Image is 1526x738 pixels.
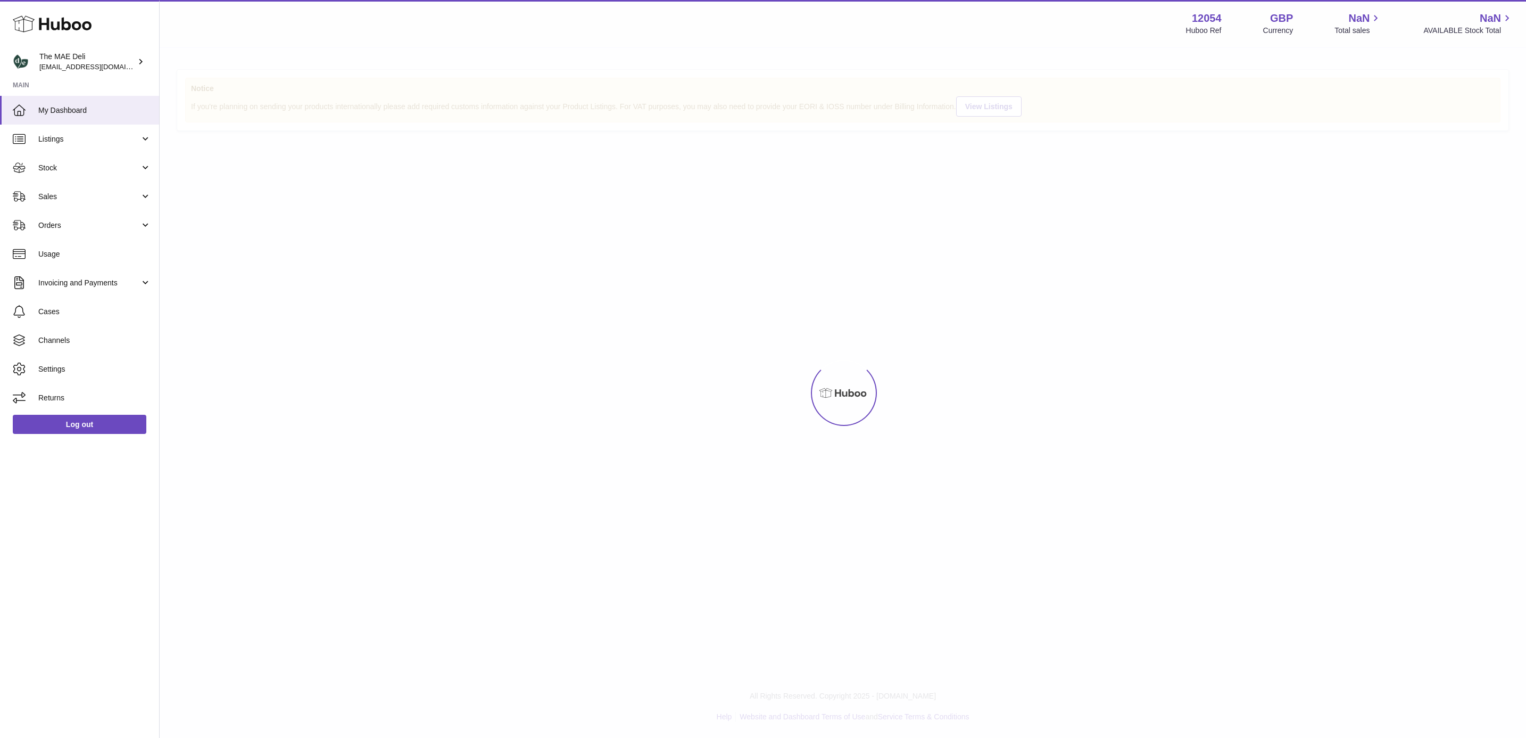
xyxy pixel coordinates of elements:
[1263,26,1293,36] div: Currency
[1334,26,1382,36] span: Total sales
[38,163,140,173] span: Stock
[38,220,140,231] span: Orders
[1270,11,1293,26] strong: GBP
[38,364,151,374] span: Settings
[1348,11,1370,26] span: NaN
[39,62,156,71] span: [EMAIL_ADDRESS][DOMAIN_NAME]
[38,192,140,202] span: Sales
[38,134,140,144] span: Listings
[39,52,135,72] div: The MAE Deli
[13,54,29,70] img: logistics@deliciouslyella.com
[1423,11,1513,36] a: NaN AVAILABLE Stock Total
[1480,11,1501,26] span: NaN
[1423,26,1513,36] span: AVAILABLE Stock Total
[38,335,151,346] span: Channels
[13,415,146,434] a: Log out
[38,393,151,403] span: Returns
[1192,11,1222,26] strong: 12054
[38,105,151,116] span: My Dashboard
[1186,26,1222,36] div: Huboo Ref
[38,307,151,317] span: Cases
[38,249,151,259] span: Usage
[38,278,140,288] span: Invoicing and Payments
[1334,11,1382,36] a: NaN Total sales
